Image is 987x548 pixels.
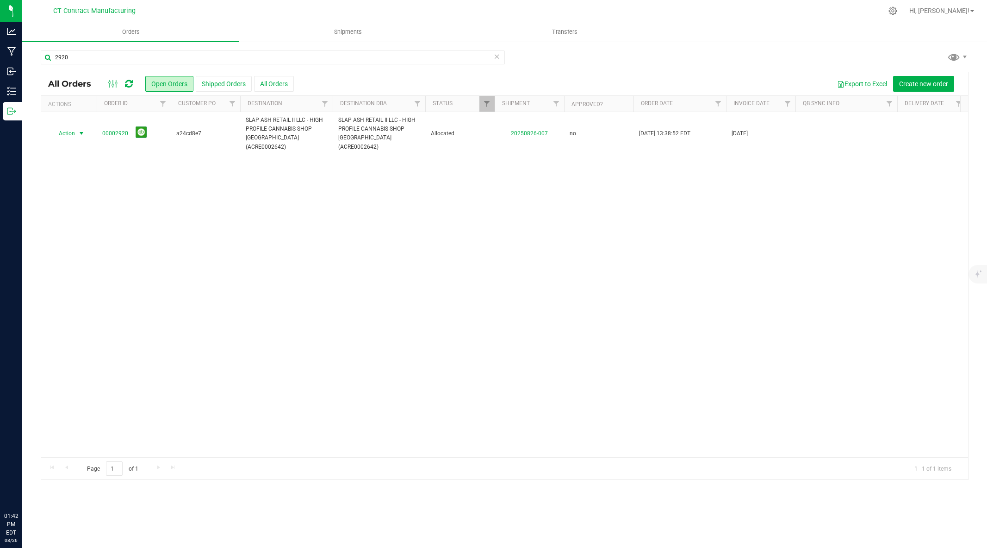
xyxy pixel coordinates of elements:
a: Orders [22,22,239,42]
span: Orders [110,28,152,36]
span: 1 - 1 of 1 items [907,461,959,475]
inline-svg: Inbound [7,67,16,76]
a: Destination DBA [340,100,387,107]
button: Create new order [893,76,954,92]
p: 01:42 PM EDT [4,512,18,537]
a: Filter [479,96,495,112]
span: CT Contract Manufacturing [53,7,136,15]
inline-svg: Inventory [7,87,16,96]
span: no [570,129,576,138]
a: Status [433,100,453,107]
a: QB Sync Info [803,100,839,107]
a: Delivery Date [905,100,944,107]
span: Page of 1 [79,461,146,476]
button: Export to Excel [831,76,893,92]
input: 1 [106,461,123,476]
span: Transfers [540,28,590,36]
a: Order ID [104,100,128,107]
a: Invoice Date [733,100,770,107]
a: Shipment [502,100,530,107]
span: Allocated [431,129,489,138]
a: Filter [410,96,425,112]
span: Create new order [899,80,948,88]
button: Shipped Orders [196,76,252,92]
inline-svg: Analytics [7,27,16,36]
span: Clear [494,50,500,63]
input: Search Order ID, Destination, Customer PO... [41,50,505,64]
a: Order Date [641,100,673,107]
inline-svg: Outbound [7,107,16,116]
a: 00002920 [102,129,128,138]
a: Filter [155,96,171,112]
span: select [76,127,87,140]
inline-svg: Manufacturing [7,47,16,56]
a: Approved? [571,101,603,107]
span: All Orders [48,79,100,89]
span: SLAP ASH RETAIL II LLC - HIGH PROFILE CANNABIS SHOP - [GEOGRAPHIC_DATA] (ACRE0002642) [338,116,420,151]
a: Destination [248,100,282,107]
span: Hi, [PERSON_NAME]! [909,7,969,14]
iframe: Resource center [9,474,37,502]
span: Action [50,127,75,140]
span: [DATE] 13:38:52 EDT [639,129,690,138]
a: Filter [549,96,564,112]
button: All Orders [254,76,294,92]
div: Actions [48,101,93,107]
a: Filter [780,96,795,112]
span: [DATE] [732,129,748,138]
span: Shipments [322,28,374,36]
span: a24cd8e7 [176,129,235,138]
a: Filter [711,96,726,112]
a: Shipments [239,22,456,42]
a: Customer PO [178,100,216,107]
a: Filter [225,96,240,112]
p: 08/26 [4,537,18,544]
a: Filter [317,96,333,112]
a: 20250826-007 [511,130,548,137]
span: SLAP ASH RETAIL II LLC - HIGH PROFILE CANNABIS SHOP - [GEOGRAPHIC_DATA] (ACRE0002642) [246,116,327,151]
a: Filter [951,96,967,112]
a: Filter [882,96,897,112]
div: Manage settings [887,6,899,15]
button: Open Orders [145,76,193,92]
a: Transfers [456,22,673,42]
